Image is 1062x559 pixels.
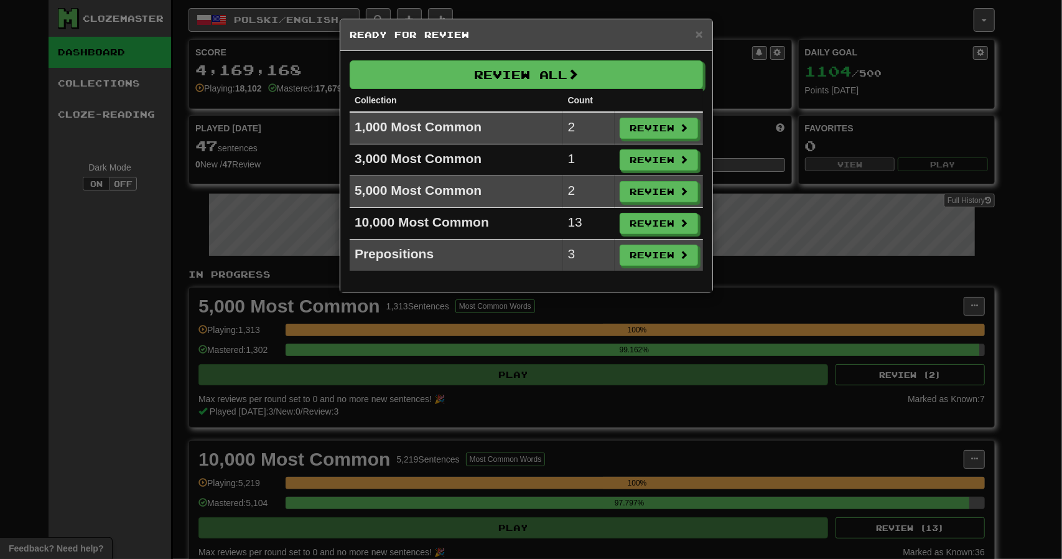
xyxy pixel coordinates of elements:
[350,208,563,240] td: 10,000 Most Common
[563,240,615,271] td: 3
[620,181,698,202] button: Review
[563,89,615,112] th: Count
[350,176,563,208] td: 5,000 Most Common
[563,144,615,176] td: 1
[620,245,698,266] button: Review
[350,144,563,176] td: 3,000 Most Common
[350,29,703,41] h5: Ready for Review
[350,89,563,112] th: Collection
[620,118,698,139] button: Review
[563,208,615,240] td: 13
[620,213,698,234] button: Review
[696,27,703,40] button: Close
[563,112,615,144] td: 2
[350,240,563,271] td: Prepositions
[350,112,563,144] td: 1,000 Most Common
[620,149,698,171] button: Review
[696,27,703,41] span: ×
[350,60,703,89] button: Review All
[563,176,615,208] td: 2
